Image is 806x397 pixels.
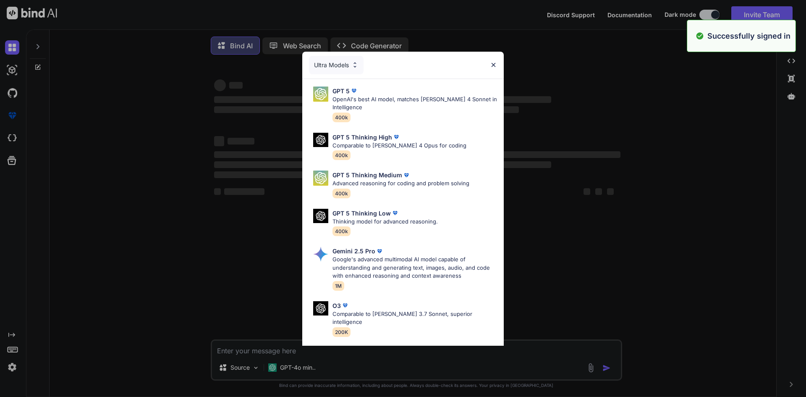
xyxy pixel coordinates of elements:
img: Pick Models [313,247,328,262]
img: Pick Models [313,87,328,102]
img: Pick Models [313,133,328,147]
p: O3 [332,301,341,310]
p: Thinking model for advanced reasoning. [332,218,438,226]
img: alert [696,30,704,42]
span: 400k [332,226,351,236]
p: GPT 5 Thinking High [332,133,392,142]
span: 200K [332,327,351,337]
img: premium [350,87,358,95]
img: Pick Models [313,171,328,186]
p: GPT 5 [332,87,350,95]
p: Comparable to [PERSON_NAME] 4 Opus for coding [332,142,466,150]
img: premium [391,209,399,217]
img: premium [402,171,411,179]
p: Successfully signed in [707,30,790,42]
img: Pick Models [351,61,359,68]
img: close [490,61,497,68]
img: premium [375,247,384,255]
p: GPT 5 Thinking Medium [332,171,402,179]
img: premium [392,133,400,141]
span: 400k [332,113,351,122]
p: OpenAI's best AI model, matches [PERSON_NAME] 4 Sonnet in Intelligence [332,95,497,112]
div: Ultra Models [309,56,364,74]
p: Google's advanced multimodal AI model capable of understanding and generating text, images, audio... [332,255,497,280]
p: Comparable to [PERSON_NAME] 3.7 Sonnet, superior intelligence [332,310,497,326]
img: Pick Models [313,209,328,223]
span: 400k [332,189,351,198]
span: 400k [332,150,351,160]
span: 1M [332,281,344,291]
p: Advanced reasoning for coding and problem solving [332,179,469,188]
p: Gemini 2.5 Pro [332,247,375,255]
img: Pick Models [313,301,328,316]
p: GPT 5 Thinking Low [332,209,391,218]
img: premium [341,301,349,310]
